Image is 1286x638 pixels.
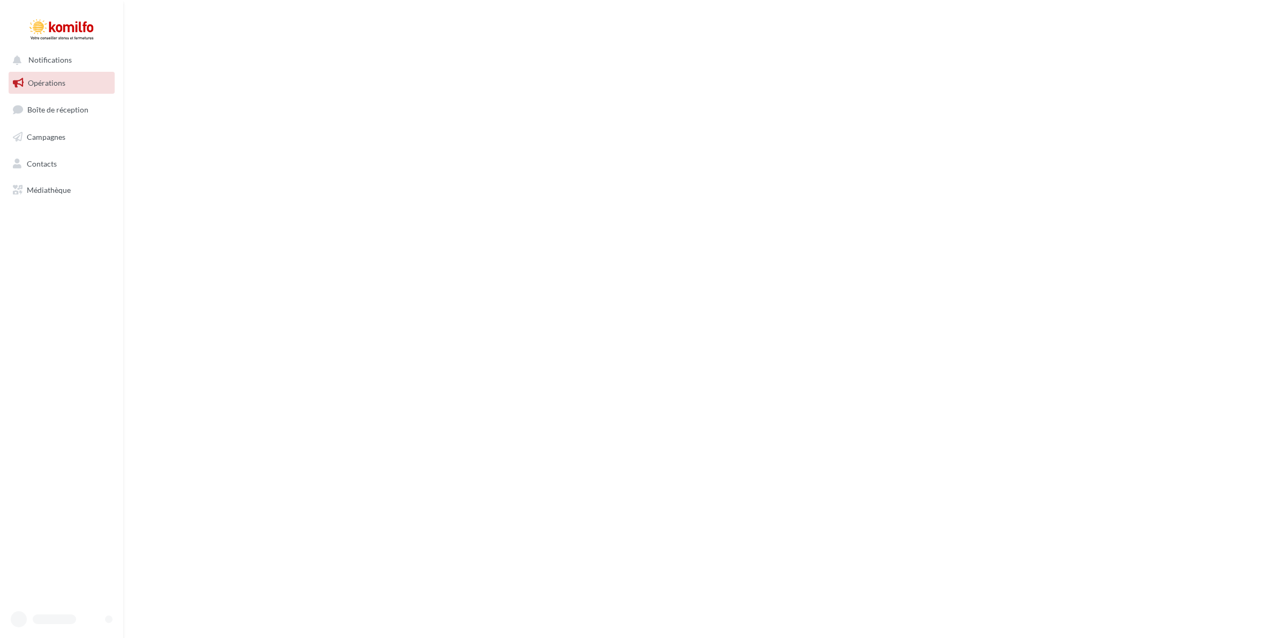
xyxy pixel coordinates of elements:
a: Contacts [6,153,117,175]
span: Médiathèque [27,185,71,194]
a: Médiathèque [6,179,117,201]
a: Boîte de réception [6,98,117,121]
span: Campagnes [27,132,65,141]
a: Campagnes [6,126,117,148]
a: Opérations [6,72,117,94]
span: Boîte de réception [27,105,88,114]
span: Opérations [28,78,65,87]
span: Contacts [27,159,57,168]
span: Notifications [28,56,72,65]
